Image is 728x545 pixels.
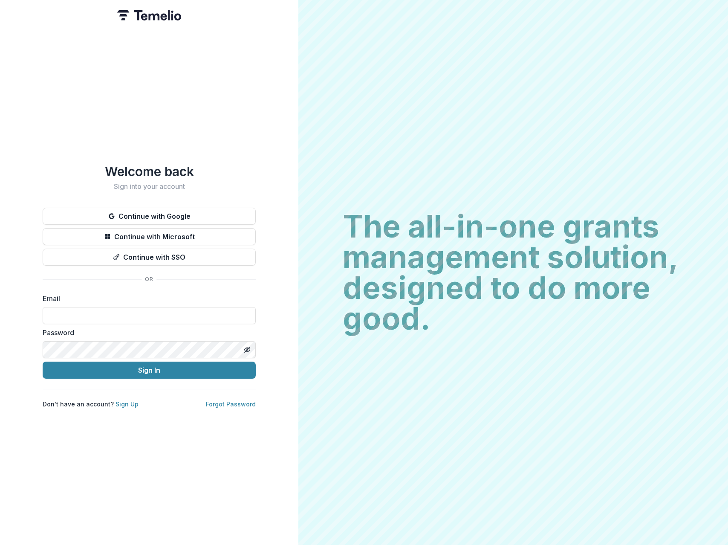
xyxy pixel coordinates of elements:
button: Continue with Microsoft [43,228,256,245]
button: Toggle password visibility [240,343,254,357]
a: Forgot Password [206,400,256,408]
img: Temelio [117,10,181,20]
h2: Sign into your account [43,183,256,191]
h1: Welcome back [43,164,256,179]
a: Sign Up [116,400,139,408]
button: Sign In [43,362,256,379]
label: Email [43,293,251,304]
button: Continue with Google [43,208,256,225]
p: Don't have an account? [43,400,139,409]
button: Continue with SSO [43,249,256,266]
label: Password [43,328,251,338]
